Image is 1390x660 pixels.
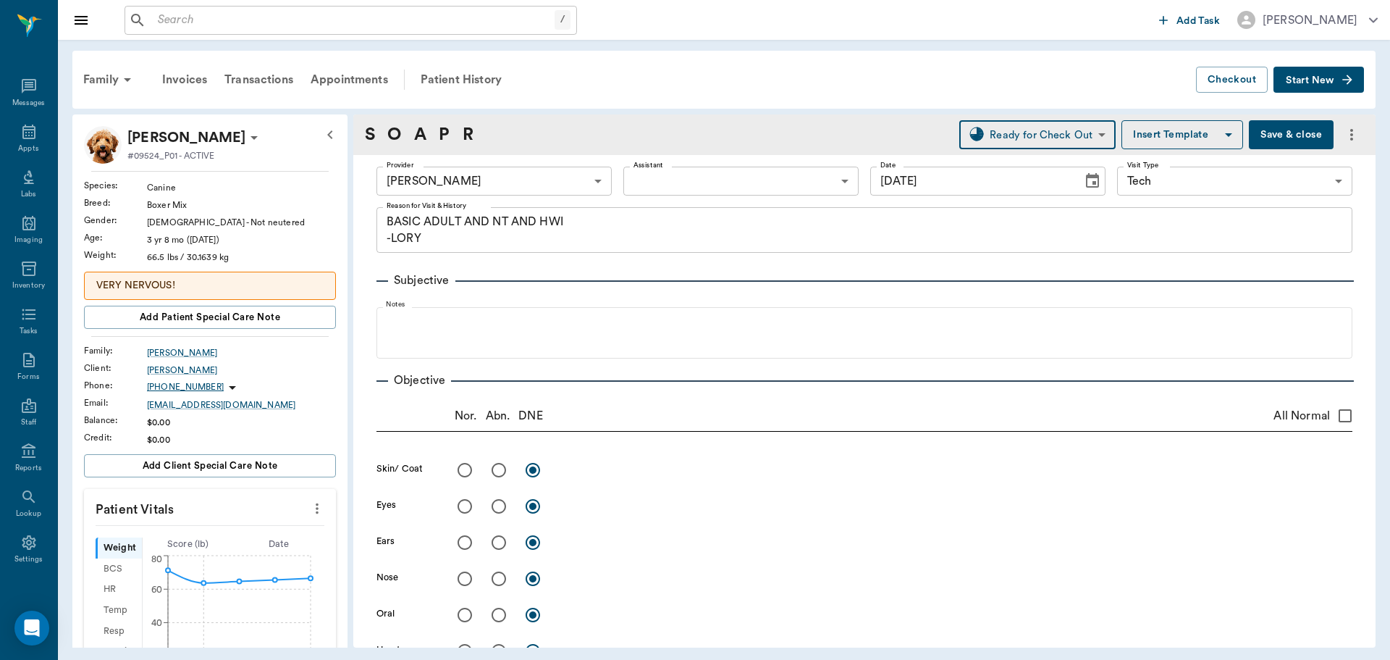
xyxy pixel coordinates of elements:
div: HR [96,580,142,601]
label: Nose [376,571,398,584]
div: Boxer Mix [147,199,336,212]
a: [PERSON_NAME] [147,364,336,377]
div: Imaging [14,235,43,246]
input: MM/DD/YYYY [870,167,1072,196]
a: P [439,122,450,148]
div: Messages [12,98,46,109]
div: Lookup [16,509,41,519]
tspan: 60 [151,585,162,593]
div: Date [233,538,324,551]
label: Notes [386,300,405,310]
button: Close drawer [67,6,96,35]
div: Score ( lb ) [143,538,234,551]
p: Objective [388,372,451,389]
button: Save & close [1249,120,1334,149]
a: [EMAIL_ADDRESS][DOMAIN_NAME] [147,398,336,412]
button: more [306,496,329,521]
div: Labs [21,189,36,200]
button: Start New [1273,67,1364,93]
div: Breed : [84,196,147,209]
p: #09524_P01 - ACTIVE [127,149,214,162]
div: [DEMOGRAPHIC_DATA] - Not neutered [147,216,336,229]
p: [PERSON_NAME] [127,126,245,149]
button: [PERSON_NAME] [1226,7,1389,33]
button: Add Task [1153,7,1226,33]
div: Ready for Check Out [990,127,1092,143]
button: Choose date, selected date is Oct 10, 2025 [1078,167,1107,196]
a: O [387,122,401,148]
div: Tasks [20,326,38,337]
a: Appointments [302,62,397,97]
p: VERY NERVOUS! [96,278,324,293]
span: Add client Special Care Note [143,458,278,474]
div: BCS [96,559,142,580]
label: Oral [376,607,395,620]
div: Resp [96,621,142,642]
button: more [1339,122,1364,147]
label: Provider [387,160,413,170]
button: Add client Special Care Note [84,454,336,477]
div: Open Intercom Messenger [14,611,49,646]
button: Add patient Special Care Note [84,306,336,329]
div: Phone : [84,379,147,392]
div: Appts [18,143,38,154]
label: Assistant [633,160,663,170]
p: Nor. [455,407,477,425]
label: Ears [376,535,395,548]
div: / [555,10,570,30]
textarea: BASIC ADULT AND NT AND HWI -LORY [387,214,1342,247]
div: Temp [96,600,142,621]
a: Invoices [153,62,216,97]
label: Reason for Visit & History [387,201,466,211]
span: All Normal [1273,407,1330,425]
img: Profile Image [84,126,122,164]
tspan: 80 [151,555,162,564]
div: 66.5 lbs / 30.1639 kg [147,251,336,264]
div: Staff [21,417,36,428]
div: Age : [84,231,147,244]
div: Client : [84,362,147,375]
p: DNE [518,407,542,425]
div: Canine [147,181,336,194]
div: Credit : [84,431,147,444]
a: Patient History [412,62,510,97]
div: $0.00 [147,433,336,446]
div: Species : [84,179,147,192]
label: Skin/ Coat [376,462,423,475]
input: Search [152,10,555,30]
label: Eyes [376,498,396,511]
p: [PHONE_NUMBER] [147,381,224,393]
div: [PERSON_NAME] [1263,12,1357,29]
div: Inventory [12,280,45,291]
div: Weight [96,538,142,559]
div: Gender : [84,214,147,227]
div: Transactions [216,62,302,97]
div: Ferris Holt [127,126,245,149]
div: Family [75,62,145,97]
tspan: 40 [151,619,162,627]
div: $0.00 [147,416,336,429]
button: Checkout [1196,67,1268,93]
div: Tech [1117,167,1352,196]
label: Visit Type [1127,160,1159,170]
p: Patient Vitals [84,489,336,525]
div: Settings [14,554,43,565]
div: Weight : [84,248,147,262]
span: Add patient Special Care Note [140,309,280,325]
div: Forms [17,372,39,383]
p: Abn. [486,407,510,425]
div: Family : [84,344,147,357]
a: [PERSON_NAME] [147,346,336,359]
p: Subjective [388,272,455,289]
button: Insert Template [1121,120,1243,149]
a: A [414,122,426,148]
label: Heart [376,643,401,656]
div: 3 yr 8 mo ([DATE]) [147,233,336,246]
div: Reports [15,463,42,474]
